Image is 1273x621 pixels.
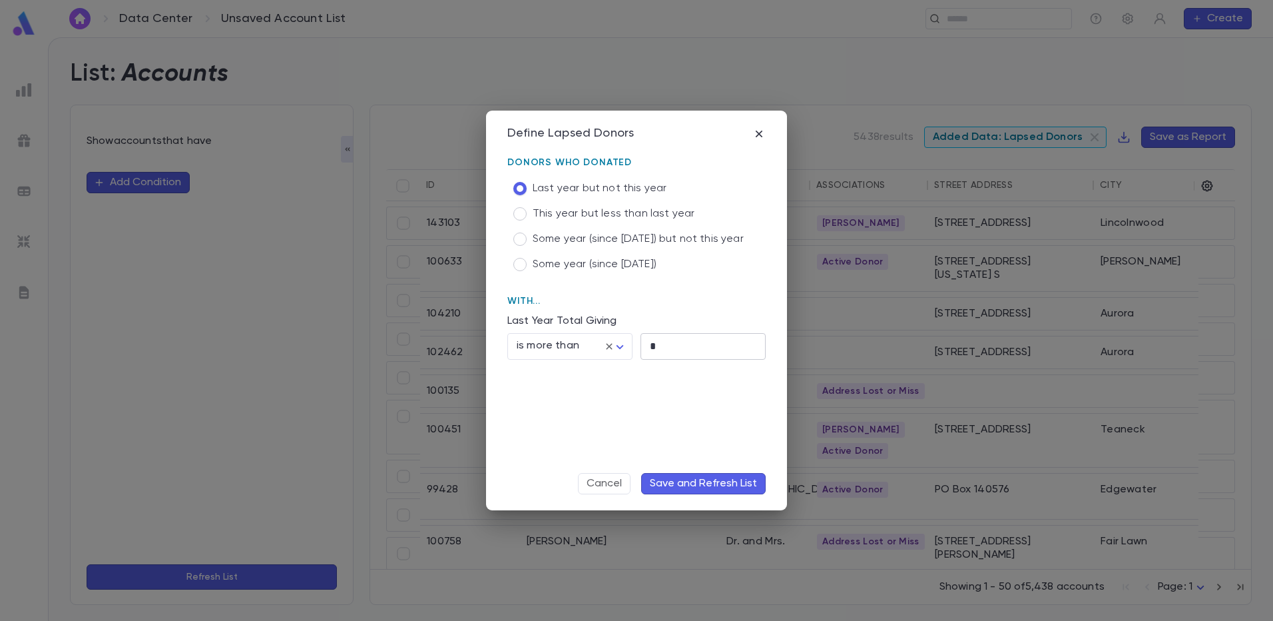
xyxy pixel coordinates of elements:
[533,182,666,195] span: Last year but not this year
[533,207,694,221] span: This year but less than last year
[517,340,579,351] span: is more than
[507,127,634,141] div: Define Lapsed Donors
[641,473,766,494] button: Save and Refresh List
[507,333,633,359] div: is more than
[533,233,744,246] span: Some year (since [DATE]) but not this year
[533,258,656,271] span: Some year (since [DATE])
[507,296,766,307] p: With...
[507,157,766,168] p: Donors Who Donated
[507,314,766,328] p: Last Year Total Giving
[578,473,631,494] button: Cancel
